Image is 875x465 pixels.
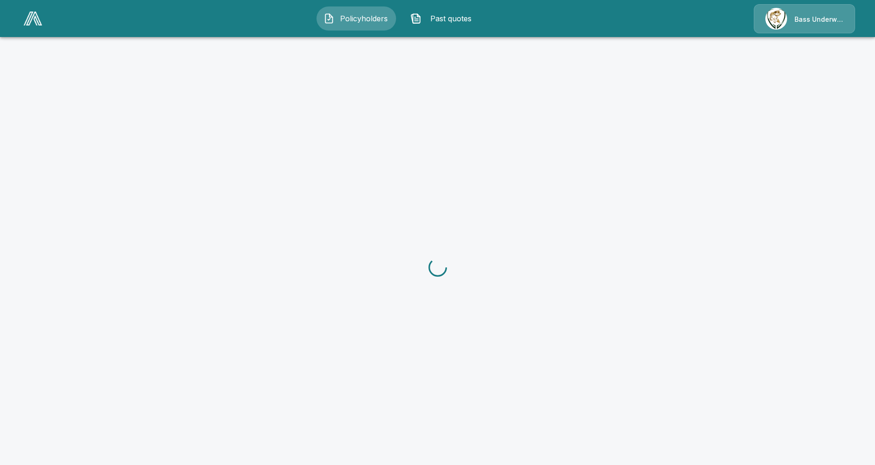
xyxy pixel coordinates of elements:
[403,6,483,31] button: Past quotes IconPast quotes
[410,13,422,24] img: Past quotes Icon
[323,13,335,24] img: Policyholders Icon
[425,13,476,24] span: Past quotes
[24,12,42,25] img: AA Logo
[338,13,389,24] span: Policyholders
[316,6,396,31] button: Policyholders IconPolicyholders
